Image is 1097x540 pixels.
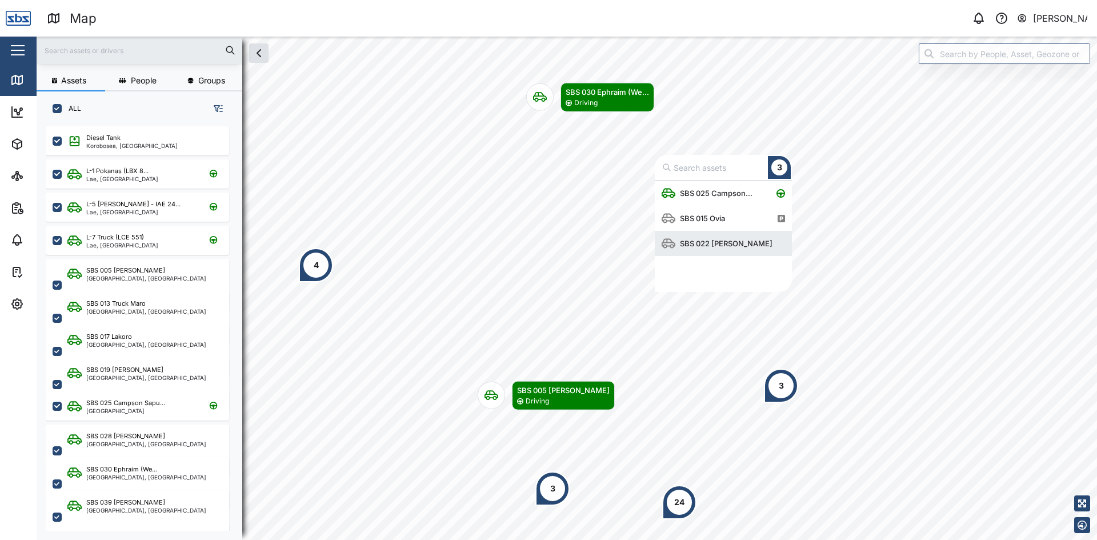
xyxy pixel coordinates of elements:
[30,74,55,86] div: Map
[86,133,121,143] div: Diesel Tank
[779,379,784,392] div: 3
[30,234,65,246] div: Alarms
[86,431,165,441] div: SBS 028 [PERSON_NAME]
[86,474,206,480] div: [GEOGRAPHIC_DATA], [GEOGRAPHIC_DATA]
[574,98,598,109] div: Driving
[30,298,70,310] div: Settings
[86,166,149,176] div: L-1 Pokanas (LBX 8...
[86,143,178,149] div: Korobosea, [GEOGRAPHIC_DATA]
[919,43,1090,64] input: Search by People, Asset, Geozone or Place
[61,77,86,85] span: Assets
[764,369,798,403] div: Map marker
[86,342,206,347] div: [GEOGRAPHIC_DATA], [GEOGRAPHIC_DATA]
[660,157,792,178] input: Search assets
[86,398,165,408] div: SBS 025 Campson Sapu...
[86,176,158,182] div: Lae, [GEOGRAPHIC_DATA]
[86,299,146,309] div: SBS 013 Truck Maro
[30,266,61,278] div: Tasks
[517,385,610,396] div: SBS 005 [PERSON_NAME]
[198,77,225,85] span: Groups
[675,213,730,224] div: SBS 015 Ovia
[30,202,69,214] div: Reports
[86,375,206,381] div: [GEOGRAPHIC_DATA], [GEOGRAPHIC_DATA]
[86,332,132,342] div: SBS 017 Lakoro
[86,309,206,314] div: [GEOGRAPHIC_DATA], [GEOGRAPHIC_DATA]
[535,471,570,506] div: Map marker
[675,238,777,249] div: SBS 022 [PERSON_NAME]
[299,248,333,282] div: Map marker
[655,181,792,292] div: grid
[86,275,206,281] div: [GEOGRAPHIC_DATA], [GEOGRAPHIC_DATA]
[86,233,144,242] div: L-7 Truck (LCE 551)
[655,155,792,292] div: Map marker
[86,441,206,447] div: [GEOGRAPHIC_DATA], [GEOGRAPHIC_DATA]
[86,266,165,275] div: SBS 005 [PERSON_NAME]
[314,259,319,271] div: 4
[675,187,757,199] div: SBS 025 Campson...
[526,396,549,407] div: Driving
[1016,10,1088,26] button: [PERSON_NAME]
[86,507,206,513] div: [GEOGRAPHIC_DATA], [GEOGRAPHIC_DATA]
[526,83,654,112] div: Map marker
[1033,11,1088,26] div: [PERSON_NAME]
[566,86,649,98] div: SBS 030 Ephraim (We...
[131,77,157,85] span: People
[86,209,181,215] div: Lae, [GEOGRAPHIC_DATA]
[30,138,65,150] div: Assets
[478,381,615,410] div: Map marker
[46,122,242,531] div: grid
[86,365,163,375] div: SBS 019 [PERSON_NAME]
[30,106,81,118] div: Dashboard
[86,498,165,507] div: SBS 039 [PERSON_NAME]
[662,485,696,519] div: Map marker
[37,37,1097,540] canvas: Map
[86,199,181,209] div: L-5 [PERSON_NAME] - IAE 24...
[86,242,158,248] div: Lae, [GEOGRAPHIC_DATA]
[550,482,555,495] div: 3
[6,6,31,31] img: Main Logo
[70,9,97,29] div: Map
[674,496,684,509] div: 24
[43,42,235,59] input: Search assets or drivers
[62,104,81,113] label: ALL
[86,465,157,474] div: SBS 030 Ephraim (We...
[30,170,57,182] div: Sites
[86,408,165,414] div: [GEOGRAPHIC_DATA]
[777,161,782,174] div: 3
